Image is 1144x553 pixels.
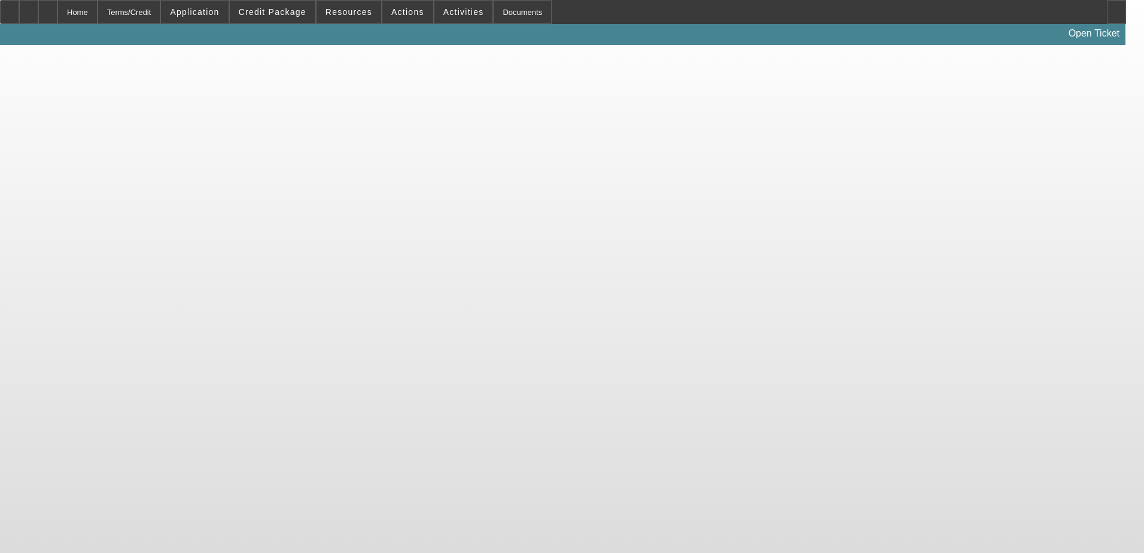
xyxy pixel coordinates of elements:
button: Activities [434,1,493,23]
button: Credit Package [230,1,315,23]
button: Application [161,1,228,23]
a: Open Ticket [1064,23,1124,44]
span: Actions [391,7,424,17]
button: Actions [382,1,433,23]
span: Resources [325,7,372,17]
span: Credit Package [239,7,306,17]
button: Resources [317,1,381,23]
span: Application [170,7,219,17]
span: Activities [443,7,484,17]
